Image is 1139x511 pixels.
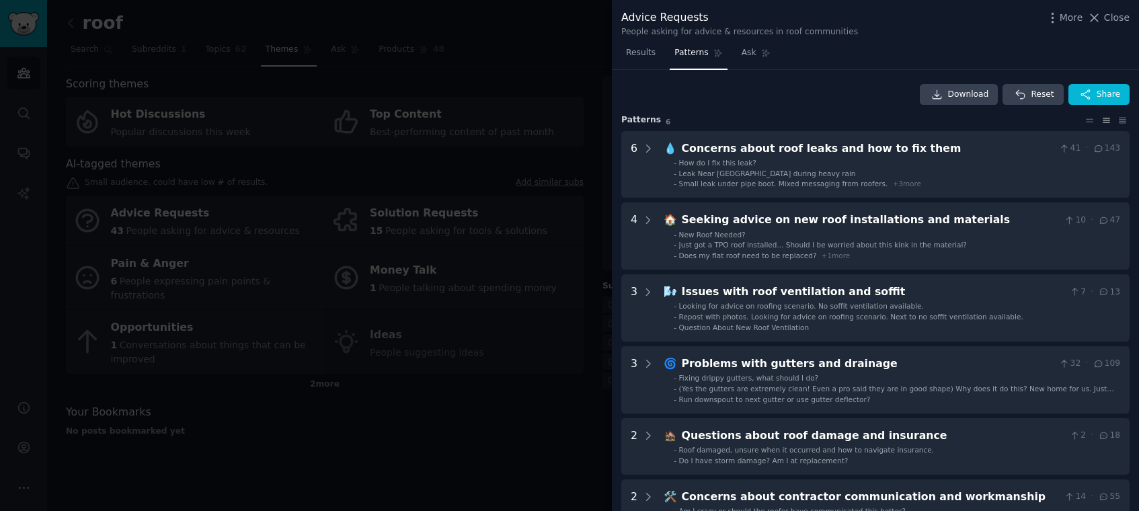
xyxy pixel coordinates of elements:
div: - [674,230,676,239]
div: Issues with roof ventilation and soffit [682,284,1064,301]
div: Concerns about roof leaks and how to fix them [682,141,1054,157]
span: 32 [1058,358,1081,370]
span: 55 [1098,491,1120,503]
span: Roof damaged, unsure when it occurred and how to navigate insurance. [679,446,935,454]
span: Just got a TPO roof installed... Should I be worried about this kink in the material? [679,241,967,249]
div: Problems with gutters and drainage [682,356,1054,372]
div: - [674,395,676,404]
span: 143 [1093,143,1120,155]
a: Results [621,42,660,70]
span: (Yes the gutters are extremely clean! Even a pro said they are in good shape) Why does it do this... [679,385,1120,402]
div: - [674,445,676,455]
span: 41 [1058,143,1081,155]
span: Ask [742,47,756,59]
span: How do I fix this leak? [679,159,756,167]
div: 3 [631,284,637,332]
span: Fixing drippy gutters, what should I do? [679,374,819,382]
span: · [1091,214,1093,227]
span: 13 [1098,286,1120,299]
span: Pattern s [621,114,661,126]
span: Patterns [674,47,708,59]
span: 14 [1064,491,1086,503]
div: - [674,312,676,321]
div: Advice Requests [621,9,858,26]
span: Reset [1031,89,1054,101]
span: 🏚️ [664,429,677,442]
span: · [1085,143,1088,155]
span: Leak Near [GEOGRAPHIC_DATA] during heavy rain [679,169,856,178]
div: - [674,169,676,178]
span: 🌀 [664,357,677,370]
div: - [674,384,676,393]
span: Question About New Roof Ventilation [679,323,810,331]
span: Repost with photos. Looking for advice on roofing scenario. Next to no soffit ventilation available. [679,313,1023,321]
span: Results [626,47,656,59]
span: 6 [666,118,670,126]
span: Looking for advice on roofing scenario. No soffit ventilation available. [679,302,924,310]
span: + 3 more [892,180,921,188]
span: 🛠️ [664,490,677,503]
span: Do I have storm damage? Am I at replacement? [679,457,849,465]
span: 10 [1064,214,1086,227]
span: Share [1097,89,1120,101]
span: 💧 [664,142,677,155]
div: 3 [631,356,637,404]
span: 18 [1098,430,1120,442]
div: - [674,179,676,188]
span: Close [1104,11,1130,25]
span: Small leak under pipe boot. Mixed messaging from roofers. [679,180,888,188]
span: New Roof Needed? [679,231,746,239]
div: - [674,323,676,332]
span: 7 [1069,286,1086,299]
span: 🏠 [664,213,677,226]
button: More [1046,11,1083,25]
div: - [674,456,676,465]
span: Download [948,89,989,101]
span: · [1091,430,1093,442]
span: 109 [1093,358,1120,370]
div: Concerns about contractor communication and workmanship [682,489,1059,506]
div: 4 [631,212,637,260]
span: Run downspout to next gutter or use gutter deflector? [679,395,871,403]
span: More [1060,11,1083,25]
a: Ask [737,42,775,70]
button: Share [1068,84,1130,106]
div: - [674,251,676,260]
div: Questions about roof damage and insurance [682,428,1064,444]
div: 2 [631,428,637,465]
a: Patterns [670,42,727,70]
button: Close [1087,11,1130,25]
span: · [1091,491,1093,503]
span: Does my flat roof need to be replaced? [679,251,817,260]
span: 47 [1098,214,1120,227]
span: + 1 more [822,251,851,260]
a: Download [920,84,998,106]
span: · [1091,286,1093,299]
button: Reset [1003,84,1063,106]
div: - [674,301,676,311]
div: - [674,373,676,383]
div: People asking for advice & resources in roof communities [621,26,858,38]
div: - [674,240,676,249]
span: 2 [1069,430,1086,442]
div: Seeking advice on new roof installations and materials [682,212,1059,229]
span: 🌬️ [664,285,677,298]
span: · [1085,358,1088,370]
div: - [674,158,676,167]
div: 6 [631,141,637,189]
